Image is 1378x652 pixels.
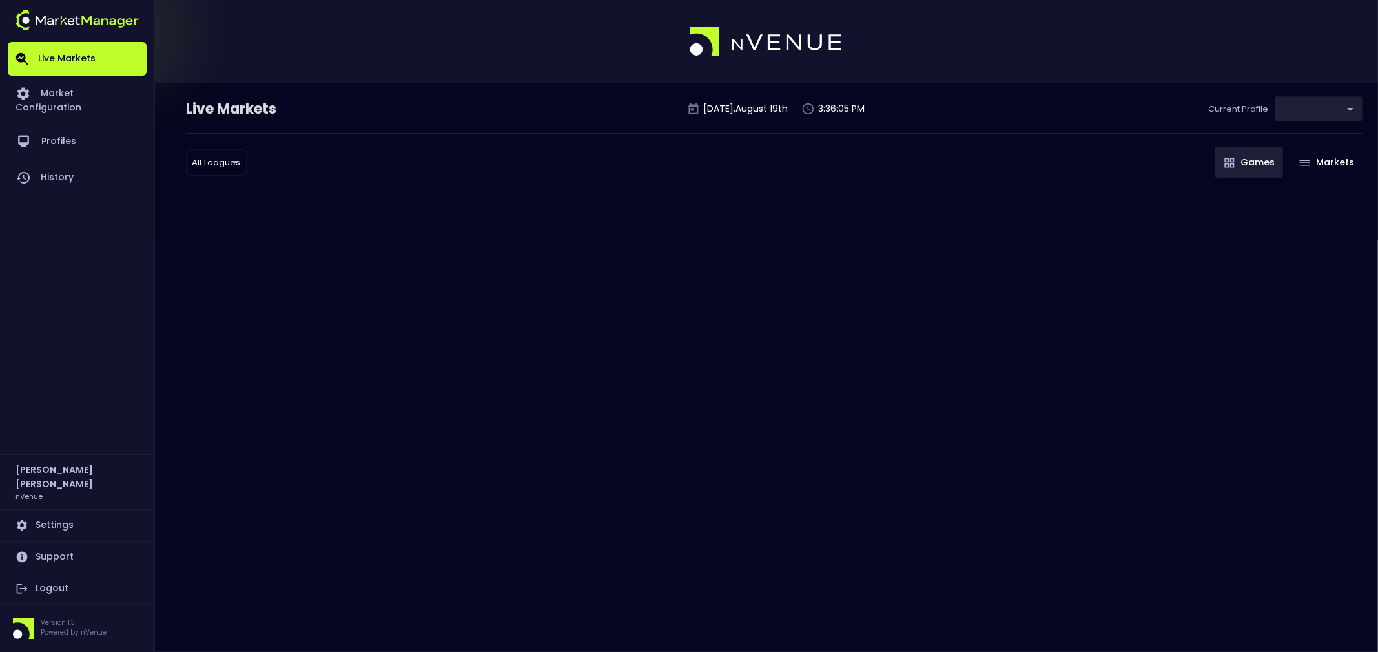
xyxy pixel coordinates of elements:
[186,99,344,120] div: Live Markets
[1208,103,1268,116] p: Current Profile
[15,491,43,501] h3: nVenue
[41,627,107,637] p: Powered by nVenue
[1215,147,1283,178] button: Games
[186,149,247,176] div: ​
[8,542,147,573] a: Support
[15,463,139,491] h2: [PERSON_NAME] [PERSON_NAME]
[690,27,843,57] img: logo
[8,510,147,541] a: Settings
[1224,158,1235,168] img: gameIcon
[8,76,147,123] a: Market Configuration
[1290,147,1363,178] button: Markets
[8,123,147,160] a: Profiles
[8,42,147,76] a: Live Markets
[1275,96,1363,121] div: ​
[819,102,865,116] p: 3:36:05 PM
[8,573,147,604] a: Logout
[8,618,147,639] div: Version 1.31Powered by nVenue
[41,618,107,627] p: Version 1.31
[704,102,788,116] p: [DATE] , August 19 th
[8,160,147,196] a: History
[15,10,139,30] img: logo
[1299,160,1310,166] img: gameIcon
